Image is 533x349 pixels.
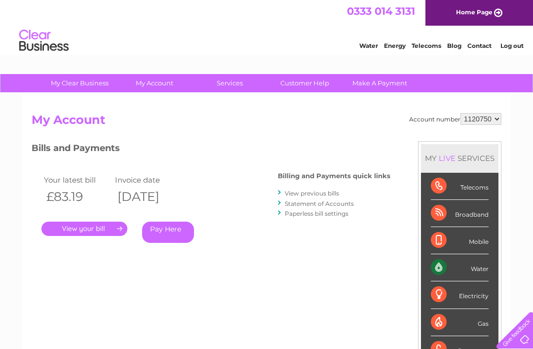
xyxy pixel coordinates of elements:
a: View previous bills [285,190,339,197]
div: Broadband [431,200,489,227]
a: Water [359,42,378,49]
a: Energy [384,42,406,49]
div: Electricity [431,281,489,309]
a: My Clear Business [39,74,120,92]
div: LIVE [437,154,457,163]
td: Your latest bill [41,173,113,187]
a: Pay Here [142,222,194,243]
td: Invoice date [113,173,184,187]
div: Telecoms [431,173,489,200]
a: Make A Payment [339,74,420,92]
h2: My Account [32,113,501,132]
a: Services [189,74,270,92]
div: MY SERVICES [421,144,498,172]
h3: Bills and Payments [32,141,390,158]
th: [DATE] [113,187,184,207]
div: Gas [431,309,489,336]
div: Mobile [431,227,489,254]
h4: Billing and Payments quick links [278,172,390,180]
a: Blog [447,42,461,49]
div: Account number [409,113,501,125]
a: Telecoms [412,42,441,49]
th: £83.19 [41,187,113,207]
div: Clear Business is a trading name of Verastar Limited (registered in [GEOGRAPHIC_DATA] No. 3667643... [34,5,500,48]
a: Customer Help [264,74,345,92]
a: 0333 014 3131 [347,5,415,17]
a: Statement of Accounts [285,200,354,207]
a: Contact [467,42,492,49]
a: Log out [500,42,524,49]
a: My Account [114,74,195,92]
a: . [41,222,127,236]
img: logo.png [19,26,69,56]
a: Paperless bill settings [285,210,348,217]
div: Water [431,254,489,281]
